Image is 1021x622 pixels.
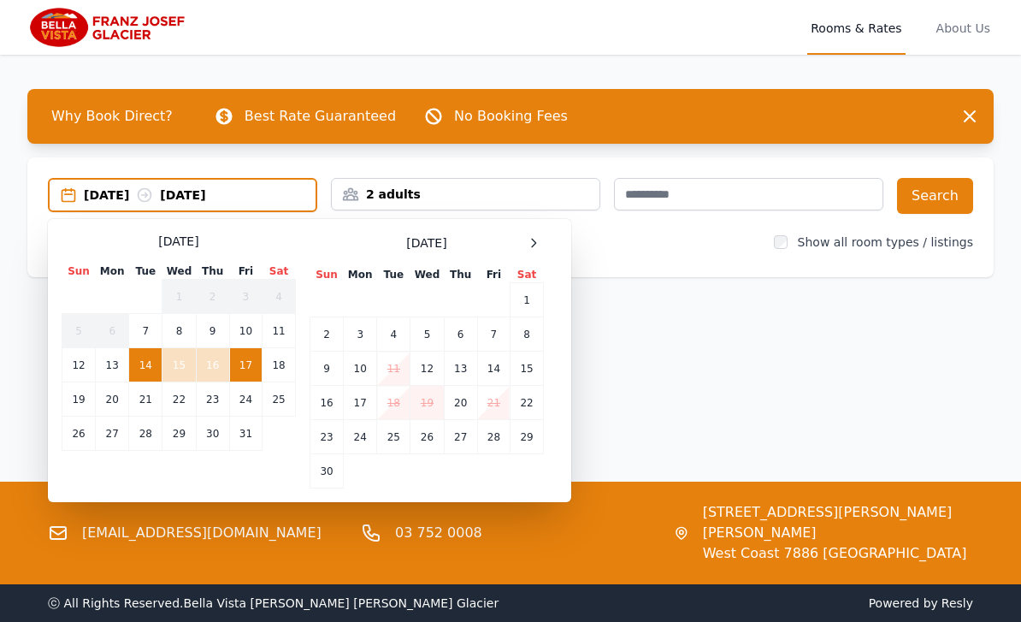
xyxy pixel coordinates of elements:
[62,264,96,280] th: Sun
[82,523,322,543] a: [EMAIL_ADDRESS][DOMAIN_NAME]
[310,352,344,386] td: 9
[129,314,162,348] td: 7
[510,317,544,352] td: 8
[162,264,196,280] th: Wed
[62,348,96,382] td: 12
[229,417,262,451] td: 31
[196,348,229,382] td: 16
[38,99,186,133] span: Why Book Direct?
[229,264,262,280] th: Fri
[377,317,410,352] td: 4
[263,280,296,314] td: 4
[48,596,499,610] span: ⓒ All Rights Reserved. Bella Vista [PERSON_NAME] [PERSON_NAME] Glacier
[798,235,973,249] label: Show all room types / listings
[196,314,229,348] td: 9
[410,352,444,386] td: 12
[229,348,262,382] td: 17
[129,348,162,382] td: 14
[344,317,377,352] td: 3
[62,417,96,451] td: 26
[196,264,229,280] th: Thu
[477,420,510,454] td: 28
[510,283,544,317] td: 1
[344,352,377,386] td: 10
[477,386,510,420] td: 21
[162,280,196,314] td: 1
[263,382,296,417] td: 25
[517,595,973,612] span: Powered by
[344,386,377,420] td: 17
[162,348,196,382] td: 15
[27,7,192,48] img: Bella Vista Franz Josef Glacier
[162,417,196,451] td: 29
[96,382,129,417] td: 20
[477,317,510,352] td: 7
[377,420,410,454] td: 25
[377,386,410,420] td: 18
[410,386,444,420] td: 19
[62,314,96,348] td: 5
[406,234,446,252] span: [DATE]
[395,523,482,543] a: 03 752 0008
[941,596,973,610] a: Resly
[510,386,544,420] td: 22
[310,386,344,420] td: 16
[310,420,344,454] td: 23
[196,382,229,417] td: 23
[703,502,973,543] span: [STREET_ADDRESS][PERSON_NAME] [PERSON_NAME]
[410,317,444,352] td: 5
[332,186,599,203] div: 2 adults
[477,267,510,283] th: Fri
[454,106,568,127] p: No Booking Fees
[84,187,316,204] div: [DATE] [DATE]
[310,317,344,352] td: 2
[444,352,477,386] td: 13
[344,420,377,454] td: 24
[229,382,262,417] td: 24
[196,280,229,314] td: 2
[162,314,196,348] td: 8
[897,178,973,214] button: Search
[96,417,129,451] td: 27
[229,280,262,314] td: 3
[263,264,296,280] th: Sat
[410,267,444,283] th: Wed
[162,382,196,417] td: 22
[510,420,544,454] td: 29
[344,267,377,283] th: Mon
[377,267,410,283] th: Tue
[96,314,129,348] td: 6
[510,352,544,386] td: 15
[96,264,129,280] th: Mon
[444,317,477,352] td: 6
[477,352,510,386] td: 14
[229,314,262,348] td: 10
[129,417,162,451] td: 28
[377,352,410,386] td: 11
[158,233,198,250] span: [DATE]
[263,314,296,348] td: 11
[444,267,477,283] th: Thu
[444,420,477,454] td: 27
[129,382,162,417] td: 21
[310,454,344,489] td: 30
[245,106,396,127] p: Best Rate Guaranteed
[96,348,129,382] td: 13
[62,382,96,417] td: 19
[510,267,544,283] th: Sat
[410,420,444,454] td: 26
[196,417,229,451] td: 30
[263,348,296,382] td: 18
[444,386,477,420] td: 20
[703,543,973,564] span: West Coast 7886 [GEOGRAPHIC_DATA]
[310,267,344,283] th: Sun
[129,264,162,280] th: Tue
